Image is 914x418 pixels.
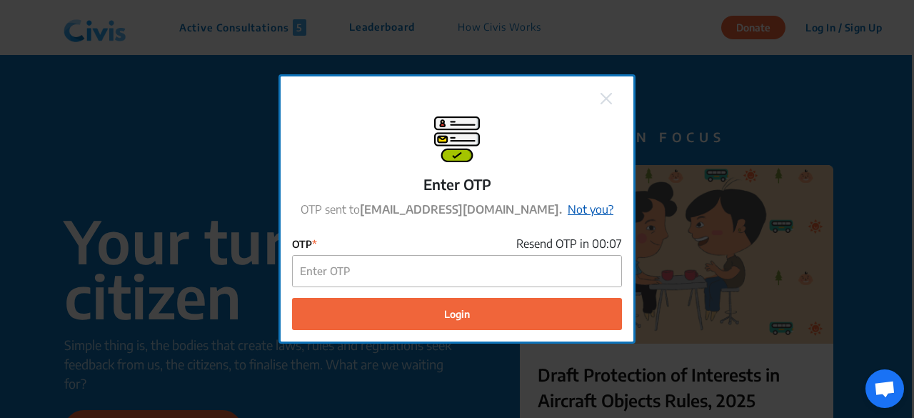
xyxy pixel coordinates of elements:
button: Login [292,298,622,330]
p: OTP sent to [301,201,613,218]
img: close.png [601,93,612,104]
label: OTP [292,237,317,252]
input: Enter OTP [293,256,621,287]
a: Not you? [568,202,613,217]
strong: [EMAIL_ADDRESS][DOMAIN_NAME]. [360,202,562,217]
span: Resend OTP in 00:07 [516,235,622,252]
span: Login [444,307,470,322]
p: Enter OTP [423,174,491,195]
img: signup-modal.png [434,116,480,162]
div: Open chat [865,369,904,408]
